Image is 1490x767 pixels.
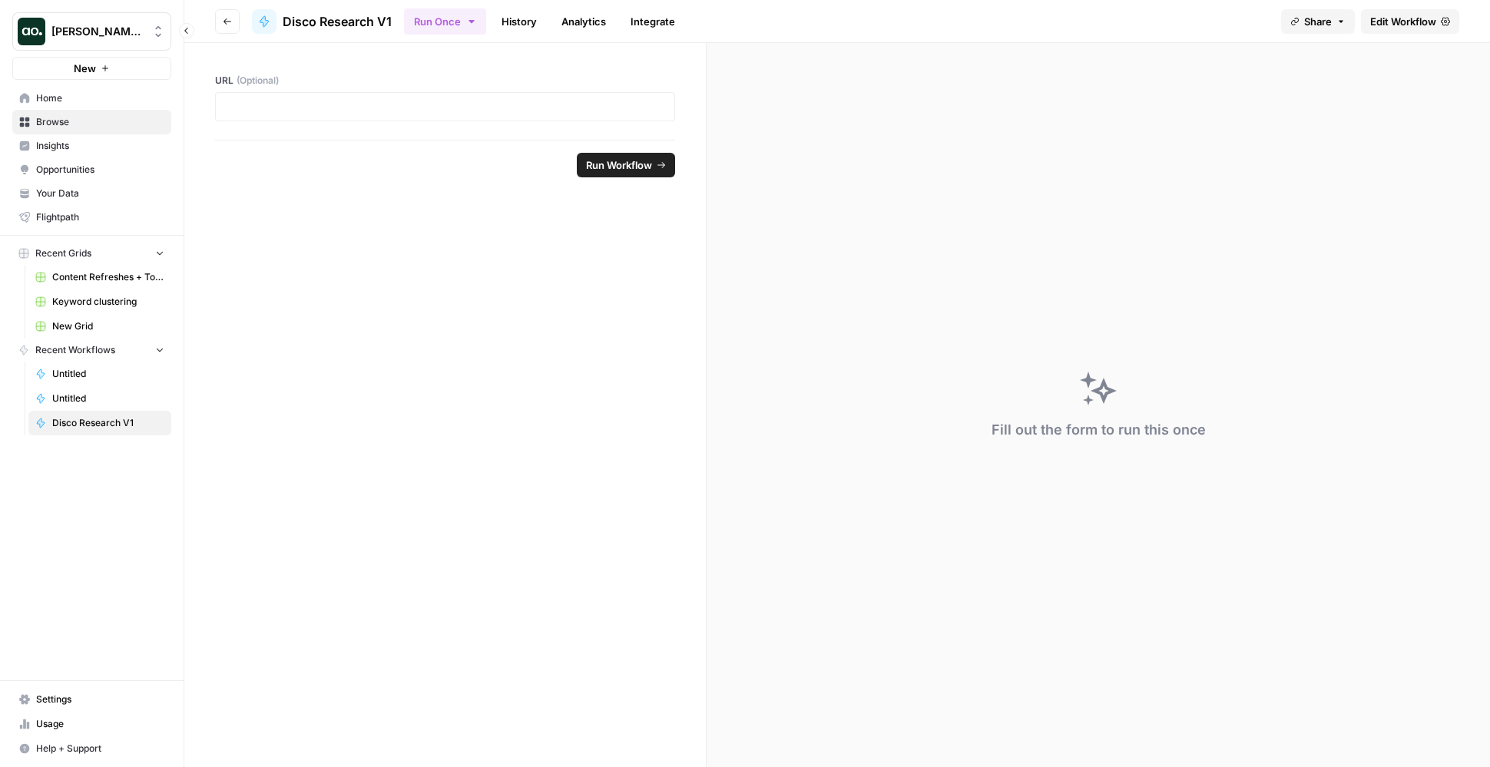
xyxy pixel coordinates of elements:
[12,57,171,80] button: New
[36,742,164,755] span: Help + Support
[577,153,675,177] button: Run Workflow
[28,386,171,411] a: Untitled
[52,319,164,333] span: New Grid
[12,736,171,761] button: Help + Support
[52,270,164,284] span: Content Refreshes + Topical Authority
[12,712,171,736] a: Usage
[28,362,171,386] a: Untitled
[12,687,171,712] a: Settings
[283,12,392,31] span: Disco Research V1
[28,314,171,339] a: New Grid
[586,157,652,173] span: Run Workflow
[12,205,171,230] a: Flightpath
[12,12,171,51] button: Workspace: Nick's Workspace
[12,134,171,158] a: Insights
[52,392,164,405] span: Untitled
[12,86,171,111] a: Home
[492,9,546,34] a: History
[12,181,171,206] a: Your Data
[51,24,144,39] span: [PERSON_NAME]'s Workspace
[1370,14,1436,29] span: Edit Workflow
[215,74,675,88] label: URL
[1304,14,1332,29] span: Share
[28,289,171,314] a: Keyword clustering
[35,343,115,357] span: Recent Workflows
[252,9,392,34] a: Disco Research V1
[35,246,91,260] span: Recent Grids
[404,8,486,35] button: Run Once
[52,416,164,430] span: Disco Research V1
[36,91,164,105] span: Home
[28,411,171,435] a: Disco Research V1
[1281,9,1355,34] button: Share
[36,139,164,153] span: Insights
[36,163,164,177] span: Opportunities
[36,210,164,224] span: Flightpath
[36,115,164,129] span: Browse
[552,9,615,34] a: Analytics
[36,187,164,200] span: Your Data
[621,9,684,34] a: Integrate
[36,717,164,731] span: Usage
[12,242,171,265] button: Recent Grids
[1361,9,1459,34] a: Edit Workflow
[36,693,164,706] span: Settings
[52,295,164,309] span: Keyword clustering
[12,339,171,362] button: Recent Workflows
[28,265,171,289] a: Content Refreshes + Topical Authority
[74,61,96,76] span: New
[52,367,164,381] span: Untitled
[18,18,45,45] img: Nick's Workspace Logo
[237,74,279,88] span: (Optional)
[992,419,1206,441] div: Fill out the form to run this once
[12,157,171,182] a: Opportunities
[12,110,171,134] a: Browse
